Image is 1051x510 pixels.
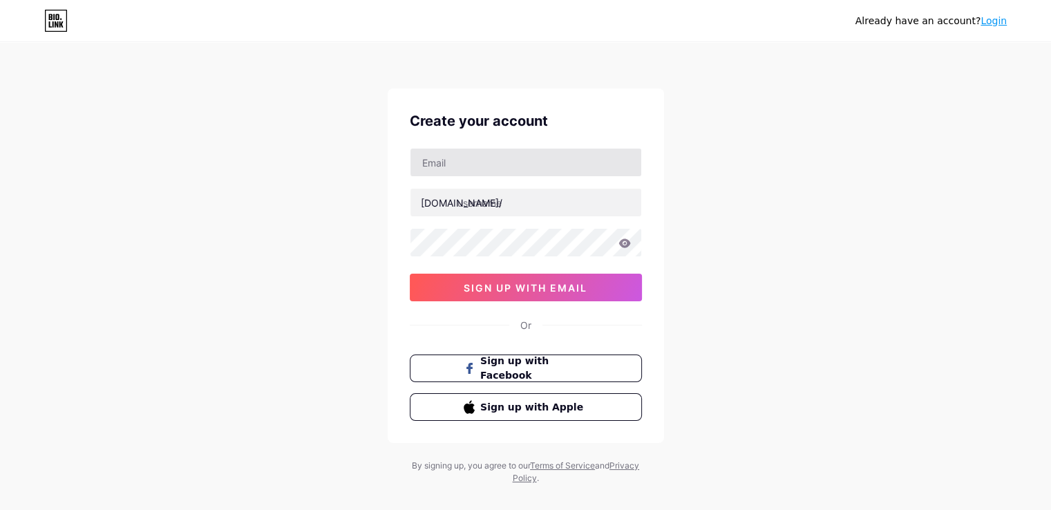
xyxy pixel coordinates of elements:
[520,318,531,332] div: Or
[410,393,642,421] button: Sign up with Apple
[480,400,587,415] span: Sign up with Apple
[421,196,502,210] div: [DOMAIN_NAME]/
[410,355,642,382] button: Sign up with Facebook
[410,149,641,176] input: Email
[410,189,641,216] input: username
[410,274,642,301] button: sign up with email
[981,15,1007,26] a: Login
[410,111,642,131] div: Create your account
[480,354,587,383] span: Sign up with Facebook
[408,460,643,484] div: By signing up, you agree to our and .
[530,460,595,471] a: Terms of Service
[464,282,587,294] span: sign up with email
[855,14,1007,28] div: Already have an account?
